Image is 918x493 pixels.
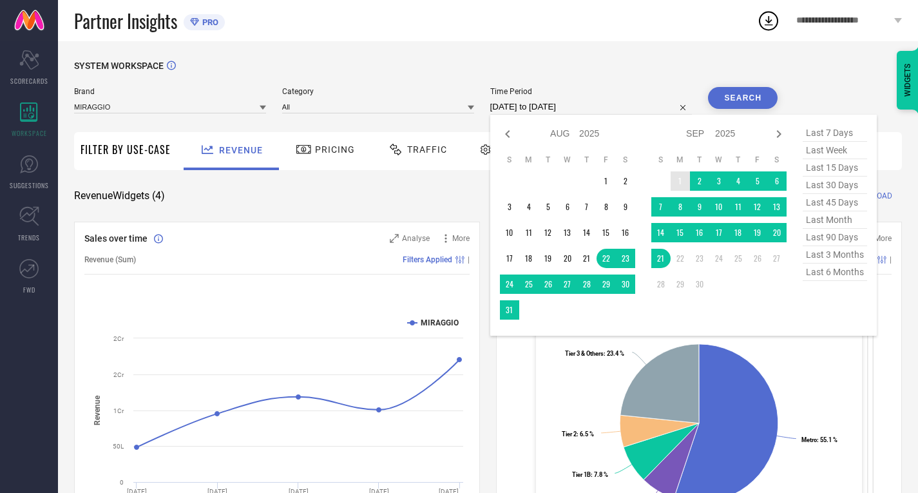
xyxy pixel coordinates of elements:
span: More [874,234,892,243]
span: Revenue Widgets ( 4 ) [74,189,165,202]
span: last month [803,211,867,229]
td: Fri Aug 22 2025 [597,249,616,268]
span: last 6 months [803,264,867,281]
div: Open download list [757,9,780,32]
td: Thu Sep 25 2025 [729,249,748,268]
span: Category [282,87,474,96]
td: Sat Sep 20 2025 [767,223,787,242]
td: Mon Sep 01 2025 [671,171,690,191]
td: Thu Sep 04 2025 [729,171,748,191]
td: Mon Aug 04 2025 [519,197,539,217]
text: MIRAGGIO [421,318,459,327]
td: Tue Aug 19 2025 [539,249,558,268]
span: | [890,255,892,264]
span: FWD [23,285,35,295]
td: Sat Aug 09 2025 [616,197,635,217]
td: Sun Sep 14 2025 [651,223,671,242]
div: Next month [771,126,787,142]
td: Mon Aug 18 2025 [519,249,539,268]
button: Search [708,87,778,109]
th: Tuesday [539,155,558,165]
tspan: Tier 3 & Others [565,350,604,357]
td: Tue Sep 23 2025 [690,249,709,268]
span: Traffic [407,144,447,155]
th: Saturday [767,155,787,165]
span: Time Period [490,87,693,96]
td: Fri Aug 15 2025 [597,223,616,242]
span: Revenue [219,145,263,155]
td: Sat Aug 02 2025 [616,171,635,191]
span: More [452,234,470,243]
td: Tue Aug 12 2025 [539,223,558,242]
td: Fri Aug 01 2025 [597,171,616,191]
td: Wed Sep 10 2025 [709,197,729,217]
div: Previous month [500,126,515,142]
span: Analyse [402,234,430,243]
th: Sunday [651,155,671,165]
span: | [468,255,470,264]
text: 2Cr [113,335,124,342]
td: Mon Sep 15 2025 [671,223,690,242]
span: PRO [199,17,218,27]
span: last 3 months [803,246,867,264]
td: Fri Aug 08 2025 [597,197,616,217]
tspan: Revenue [93,394,102,425]
th: Thursday [729,155,748,165]
th: Thursday [577,155,597,165]
th: Wednesday [709,155,729,165]
td: Tue Aug 26 2025 [539,275,558,294]
th: Friday [597,155,616,165]
td: Mon Sep 22 2025 [671,249,690,268]
td: Tue Sep 09 2025 [690,197,709,217]
span: SCORECARDS [10,76,48,86]
td: Wed Sep 24 2025 [709,249,729,268]
span: SUGGESTIONS [10,180,49,190]
span: Filters Applied [403,255,452,264]
text: : 6.5 % [562,430,595,438]
svg: Zoom [390,234,399,243]
td: Sun Sep 21 2025 [651,249,671,268]
td: Mon Aug 11 2025 [519,223,539,242]
td: Sat Aug 23 2025 [616,249,635,268]
td: Tue Sep 16 2025 [690,223,709,242]
span: Partner Insights [74,8,177,34]
td: Sun Aug 03 2025 [500,197,519,217]
td: Sun Aug 24 2025 [500,275,519,294]
th: Tuesday [690,155,709,165]
text: : 55.1 % [801,436,837,443]
td: Mon Aug 25 2025 [519,275,539,294]
th: Monday [519,155,539,165]
text: 50L [113,443,124,450]
td: Wed Aug 13 2025 [558,223,577,242]
text: : 23.4 % [565,350,624,357]
td: Thu Aug 07 2025 [577,197,597,217]
td: Sat Aug 30 2025 [616,275,635,294]
td: Sat Sep 13 2025 [767,197,787,217]
td: Sun Sep 28 2025 [651,275,671,294]
td: Sun Aug 17 2025 [500,249,519,268]
td: Mon Sep 29 2025 [671,275,690,294]
tspan: Tier 2 [562,430,577,438]
td: Fri Sep 05 2025 [748,171,767,191]
td: Tue Sep 02 2025 [690,171,709,191]
td: Thu Aug 21 2025 [577,249,597,268]
td: Sun Sep 07 2025 [651,197,671,217]
span: last 7 days [803,124,867,142]
td: Thu Aug 14 2025 [577,223,597,242]
span: last week [803,142,867,159]
span: Filter By Use-Case [81,142,171,157]
td: Wed Aug 27 2025 [558,275,577,294]
td: Thu Sep 18 2025 [729,223,748,242]
text: 2Cr [113,371,124,378]
td: Sat Sep 06 2025 [767,171,787,191]
text: 0 [120,479,124,486]
th: Saturday [616,155,635,165]
span: Sales over time [84,233,148,244]
span: Brand [74,87,266,96]
input: Select time period [490,99,693,115]
th: Wednesday [558,155,577,165]
td: Sun Aug 10 2025 [500,223,519,242]
td: Fri Sep 12 2025 [748,197,767,217]
td: Wed Sep 17 2025 [709,223,729,242]
td: Wed Aug 06 2025 [558,197,577,217]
